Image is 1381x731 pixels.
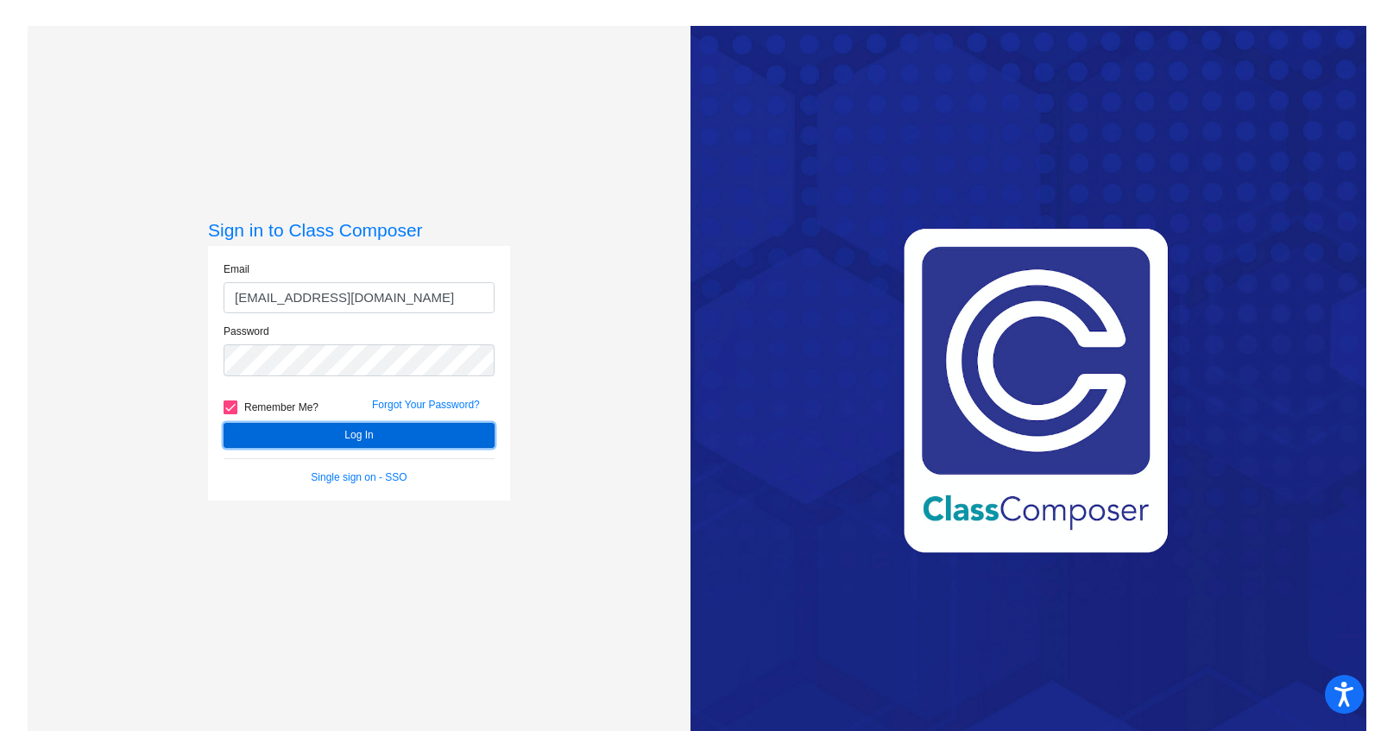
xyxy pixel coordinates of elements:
label: Password [224,324,269,339]
a: Single sign on - SSO [311,471,407,483]
label: Email [224,262,249,277]
h3: Sign in to Class Composer [208,219,510,241]
span: Remember Me? [244,397,318,418]
button: Log In [224,423,495,448]
a: Forgot Your Password? [372,399,480,411]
